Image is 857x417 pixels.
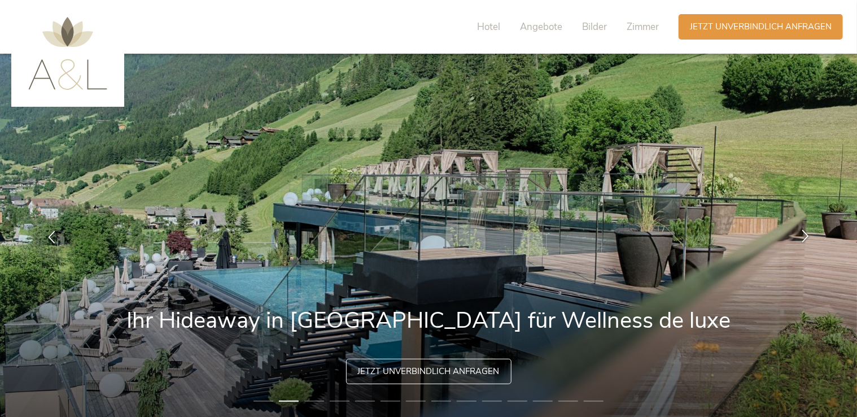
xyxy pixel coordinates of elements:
img: AMONTI & LUNARIS Wellnessresort [28,17,107,90]
span: Jetzt unverbindlich anfragen [358,366,500,377]
span: Jetzt unverbindlich anfragen [690,21,832,33]
span: Bilder [582,20,607,33]
span: Angebote [520,20,562,33]
span: Hotel [477,20,500,33]
span: Zimmer [627,20,659,33]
